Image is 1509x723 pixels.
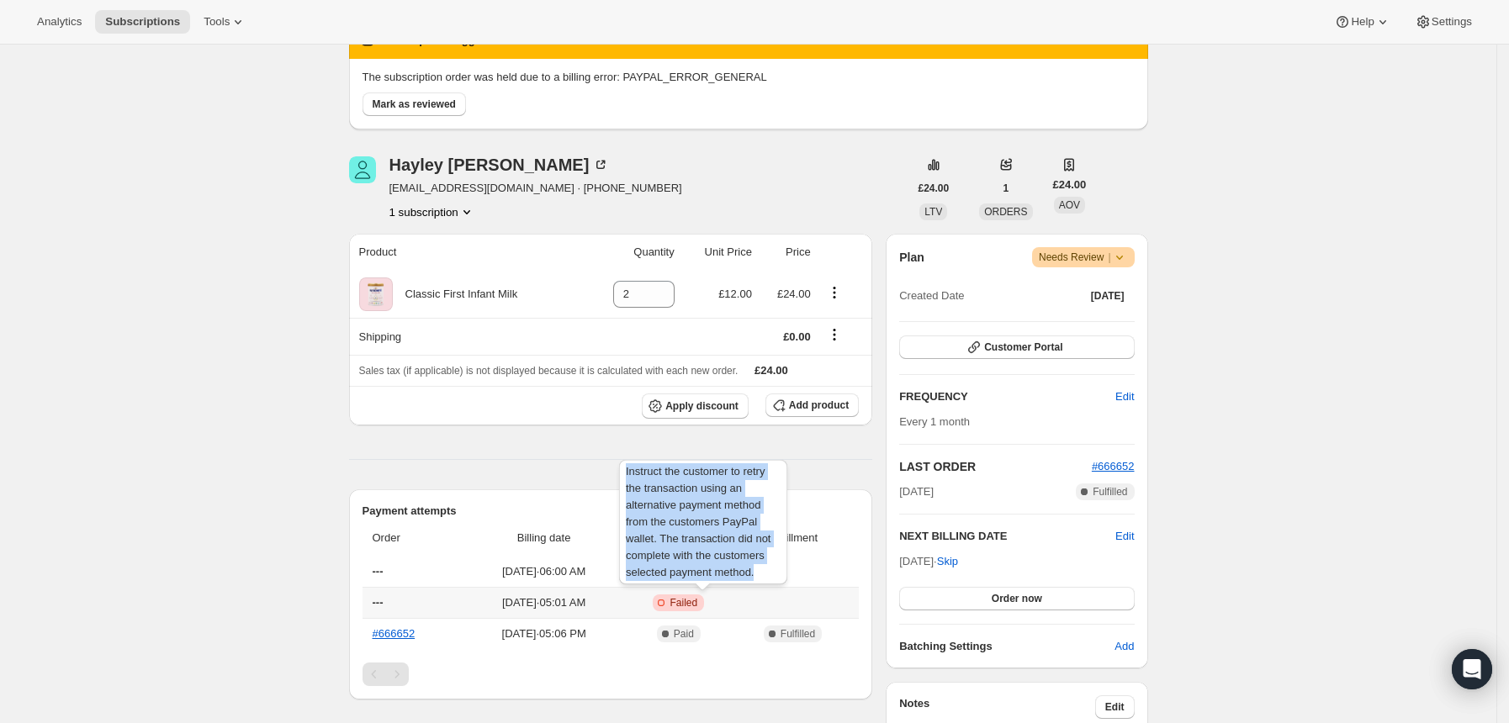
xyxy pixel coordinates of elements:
span: Billing date [467,530,620,546]
span: Help [1351,15,1374,29]
button: Subscriptions [95,10,190,34]
span: --- [373,596,384,609]
span: Failed [670,596,697,610]
button: Apply discount [642,393,749,419]
span: Order now [992,592,1042,605]
button: Help [1324,10,1400,34]
button: Product actions [389,203,475,220]
th: Order [363,520,463,557]
span: Hayley Woolley [349,156,376,183]
span: Paid [674,627,694,641]
a: #666652 [1092,460,1135,472]
button: Skip [927,548,968,575]
button: Edit [1105,383,1144,410]
button: £24.00 [908,177,960,200]
button: Edit [1095,695,1135,719]
span: Edit [1115,388,1134,405]
th: Unit Price [680,234,757,271]
div: Hayley [PERSON_NAME] [389,156,610,173]
img: product img [359,277,393,311]
span: Edit [1105,700,1125,714]
p: The subscription order was held due to a billing error: PAYPAL_ERROR_GENERAL [363,69,1135,86]
button: Tools [193,10,257,34]
div: Classic First Infant Milk [393,286,518,303]
span: [DATE] [899,483,934,500]
span: Fulfilled [781,627,815,641]
h2: NEXT BILLING DATE [899,528,1115,545]
span: Subscriptions [105,15,180,29]
span: Analytics [37,15,82,29]
span: £24.00 [919,182,950,195]
th: Product [349,234,584,271]
th: Shipping [349,318,584,355]
button: Customer Portal [899,335,1134,359]
button: Mark as reviewed [363,92,466,116]
span: £24.00 [754,364,788,377]
span: Mark as reviewed [373,98,456,111]
th: Price [757,234,816,271]
span: [DATE] · 05:06 PM [467,625,620,642]
span: £0.00 [783,330,811,343]
span: Fulfilled [1093,485,1127,499]
button: Shipping actions [821,325,848,344]
span: [DATE] · 05:01 AM [467,594,620,611]
span: Every 1 month [899,415,970,428]
span: Apply discount [665,399,739,413]
span: Add [1115,638,1134,655]
h2: LAST ORDER [899,458,1092,475]
span: | [1108,251,1110,264]
a: #666652 [373,627,416,640]
span: 1 [1003,182,1009,195]
button: [DATE] [1081,284,1135,308]
span: [DATE] · 06:00 AM [467,563,620,580]
button: Analytics [27,10,92,34]
h3: Notes [899,695,1095,719]
span: ORDERS [984,206,1027,218]
button: Add [1104,633,1144,660]
span: Fulfillment [737,530,849,546]
span: [DATE] [1091,289,1125,303]
button: Edit [1115,528,1134,545]
span: --- [373,565,384,578]
h2: Payment attempts [363,503,860,520]
h2: Plan [899,249,924,266]
nav: Pagination [363,662,860,686]
button: #666652 [1092,458,1135,475]
span: [EMAIL_ADDRESS][DOMAIN_NAME] · [PHONE_NUMBER] [389,180,682,197]
span: Sales tax (if applicable) is not displayed because it is calculated with each new order. [359,365,739,377]
span: £24.00 [1053,177,1087,193]
button: Add product [765,393,859,417]
span: AOV [1059,199,1080,211]
h6: Batching Settings [899,638,1115,655]
span: Created Date [899,288,964,304]
div: Open Intercom Messenger [1452,649,1492,689]
h2: FREQUENCY [899,388,1115,405]
th: Quantity [583,234,680,271]
span: Skip [937,553,958,570]
button: Order now [899,587,1134,610]
span: £12.00 [718,288,752,300]
span: Settings [1432,15,1472,29]
span: [DATE] · [899,555,958,567]
span: Tools [204,15,230,29]
span: £24.00 [777,288,811,300]
button: 1 [993,177,1019,200]
span: Needs Review [1039,249,1128,266]
span: Customer Portal [984,340,1062,354]
button: Product actions [821,283,848,302]
span: LTV [924,206,942,218]
button: Settings [1405,10,1482,34]
span: Add product [789,398,849,412]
